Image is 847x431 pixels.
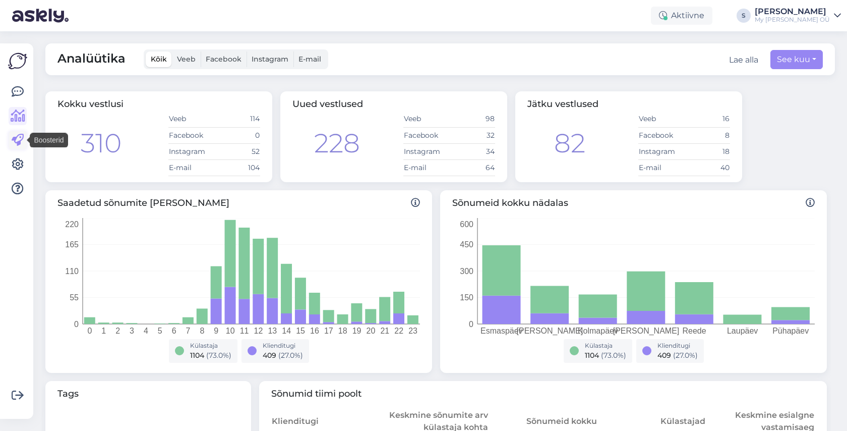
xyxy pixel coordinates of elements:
a: [PERSON_NAME]My [PERSON_NAME] OÜ [755,8,841,24]
span: Facebook [206,55,241,64]
div: 310 [81,124,122,163]
td: 40 [684,159,730,176]
td: 8 [684,127,730,143]
span: Sõnumid tiimi poolt [271,387,815,401]
button: Lae alla [729,54,758,66]
tspan: 3 [130,327,134,335]
span: 1104 [585,351,599,360]
tspan: 8 [200,327,204,335]
tspan: 600 [460,220,473,228]
div: Boosterid [30,133,68,148]
span: Analüütika [57,49,126,69]
tspan: 17 [324,327,333,335]
td: Facebook [168,127,214,143]
tspan: 6 [172,327,176,335]
div: My [PERSON_NAME] OÜ [755,16,830,24]
div: S [737,9,751,23]
span: Kokku vestlusi [57,98,124,110]
tspan: [PERSON_NAME] [613,327,680,336]
tspan: 20 [367,327,376,335]
tspan: 1 [101,327,106,335]
span: Kõik [151,55,167,64]
tspan: Kolmapäev [578,327,618,335]
tspan: 21 [380,327,389,335]
tspan: 150 [460,293,473,302]
td: 64 [449,159,495,176]
span: Tags [57,387,239,401]
tspan: 16 [310,327,319,335]
tspan: 11 [240,327,249,335]
tspan: 12 [254,327,263,335]
tspan: Laupäev [727,327,758,335]
tspan: 4 [144,327,148,335]
tspan: 22 [394,327,403,335]
td: 52 [214,143,260,159]
td: Instagram [638,143,684,159]
tspan: Reede [682,327,706,335]
tspan: 110 [65,266,79,275]
tspan: 450 [460,240,473,249]
div: Külastaja [585,341,626,350]
span: 409 [657,351,671,360]
td: Veeb [403,111,449,127]
tspan: 300 [460,266,473,275]
td: 98 [449,111,495,127]
span: Instagram [252,55,288,64]
div: Klienditugi [263,341,303,350]
td: 18 [684,143,730,159]
td: 114 [214,111,260,127]
tspan: 0 [74,319,79,328]
td: 0 [214,127,260,143]
span: Jätku vestlused [527,98,598,110]
tspan: Esmaspäev [480,327,523,335]
span: Saadetud sõnumite [PERSON_NAME] [57,196,420,210]
td: E-mail [638,159,684,176]
span: Veeb [177,55,196,64]
div: Aktiivne [651,7,712,25]
td: Veeb [638,111,684,127]
div: 82 [554,124,585,163]
button: See kuu [770,50,823,69]
span: ( 27.0 %) [278,351,303,360]
span: 1104 [190,351,204,360]
td: Veeb [168,111,214,127]
tspan: 10 [226,327,235,335]
tspan: 2 [115,327,120,335]
td: 104 [214,159,260,176]
td: Instagram [403,143,449,159]
tspan: 19 [352,327,361,335]
tspan: 0 [87,327,92,335]
tspan: 7 [186,327,191,335]
span: 409 [263,351,276,360]
div: [PERSON_NAME] [755,8,830,16]
span: ( 27.0 %) [673,351,698,360]
tspan: Pühapäev [772,327,809,335]
tspan: 0 [469,319,473,328]
td: E-mail [403,159,449,176]
tspan: 23 [408,327,417,335]
tspan: 5 [158,327,162,335]
td: E-mail [168,159,214,176]
tspan: 9 [214,327,218,335]
span: E-mail [298,55,321,64]
span: ( 73.0 %) [601,351,626,360]
span: Sõnumeid kokku nädalas [452,196,815,210]
div: Klienditugi [657,341,698,350]
div: Külastaja [190,341,231,350]
td: Facebook [403,127,449,143]
tspan: 220 [65,220,79,228]
tspan: 18 [338,327,347,335]
span: ( 73.0 %) [206,351,231,360]
td: 16 [684,111,730,127]
td: 34 [449,143,495,159]
div: 228 [314,124,360,163]
tspan: [PERSON_NAME] [517,327,583,336]
img: Askly Logo [8,51,27,71]
tspan: 14 [282,327,291,335]
td: Instagram [168,143,214,159]
tspan: 55 [70,293,79,302]
td: 32 [449,127,495,143]
tspan: 15 [296,327,305,335]
tspan: 13 [268,327,277,335]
